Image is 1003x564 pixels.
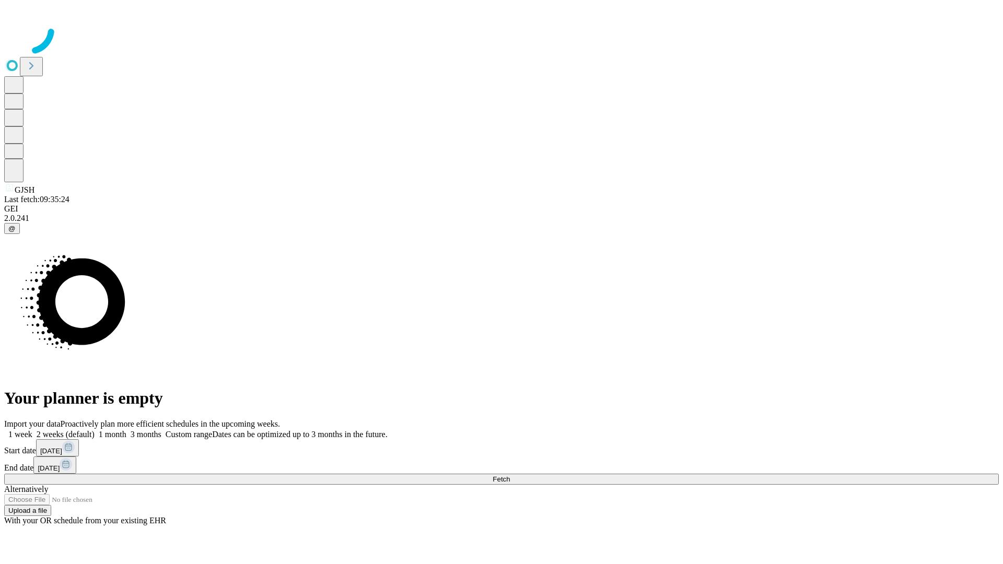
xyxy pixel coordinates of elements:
[15,185,34,194] span: GJSH
[131,430,161,439] span: 3 months
[40,447,62,455] span: [DATE]
[4,474,999,485] button: Fetch
[4,389,999,408] h1: Your planner is empty
[212,430,387,439] span: Dates can be optimized up to 3 months in the future.
[4,505,51,516] button: Upload a file
[61,419,280,428] span: Proactively plan more efficient schedules in the upcoming weeks.
[36,439,79,456] button: [DATE]
[493,475,510,483] span: Fetch
[4,516,166,525] span: With your OR schedule from your existing EHR
[8,430,32,439] span: 1 week
[4,195,69,204] span: Last fetch: 09:35:24
[4,204,999,214] div: GEI
[4,223,20,234] button: @
[4,419,61,428] span: Import your data
[37,430,95,439] span: 2 weeks (default)
[4,439,999,456] div: Start date
[166,430,212,439] span: Custom range
[4,485,48,494] span: Alternatively
[99,430,126,439] span: 1 month
[4,214,999,223] div: 2.0.241
[33,456,76,474] button: [DATE]
[8,225,16,232] span: @
[4,456,999,474] div: End date
[38,464,60,472] span: [DATE]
